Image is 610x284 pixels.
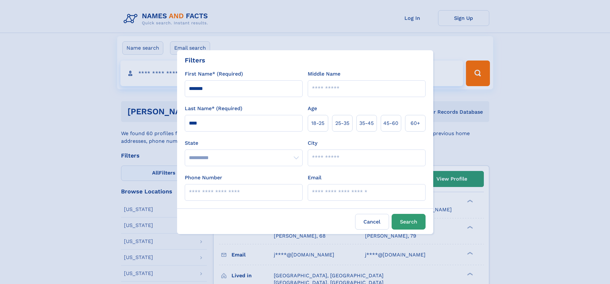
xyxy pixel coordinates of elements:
[411,119,420,127] span: 60+
[308,174,321,182] label: Email
[335,119,349,127] span: 25‑35
[392,214,426,230] button: Search
[185,174,222,182] label: Phone Number
[311,119,324,127] span: 18‑25
[308,139,317,147] label: City
[185,139,303,147] label: State
[383,119,398,127] span: 45‑60
[185,105,242,112] label: Last Name* (Required)
[359,119,374,127] span: 35‑45
[308,70,340,78] label: Middle Name
[308,105,317,112] label: Age
[185,55,205,65] div: Filters
[185,70,243,78] label: First Name* (Required)
[355,214,389,230] label: Cancel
